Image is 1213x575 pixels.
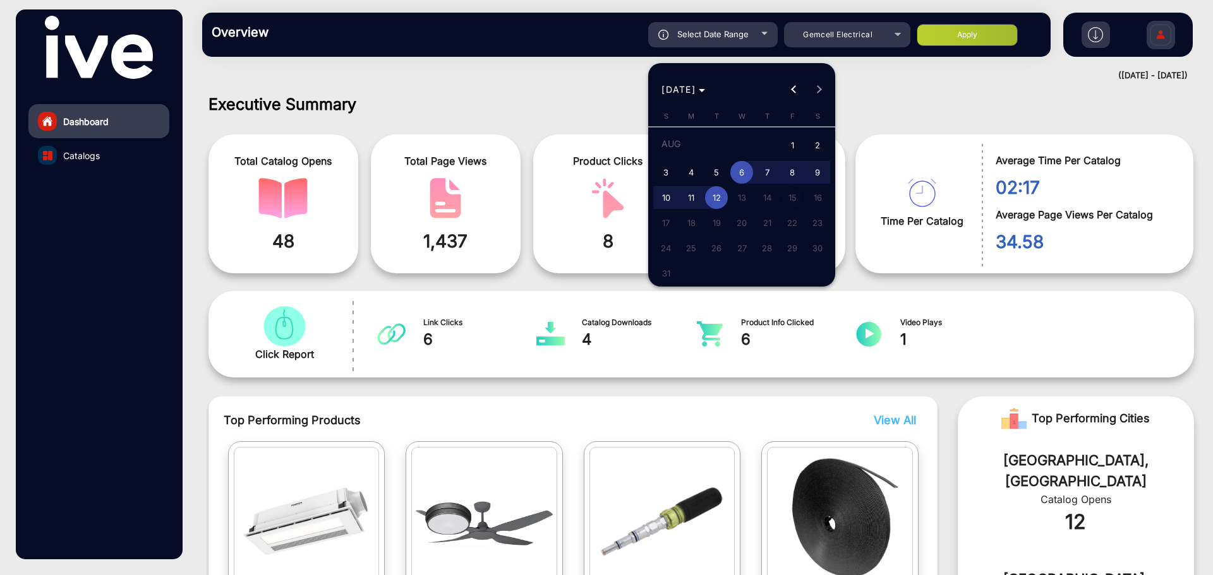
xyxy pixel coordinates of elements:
button: August 25, 2025 [679,235,704,261]
span: 20 [730,211,753,234]
button: August 13, 2025 [729,185,754,210]
span: 12 [705,186,728,209]
span: 6 [730,161,753,184]
span: S [816,112,820,121]
button: August 14, 2025 [754,185,780,210]
span: S [664,112,668,121]
button: August 9, 2025 [805,160,830,185]
button: August 26, 2025 [704,235,729,261]
button: August 1, 2025 [780,131,805,160]
button: Previous month [782,77,807,102]
span: 7 [756,161,778,184]
button: August 5, 2025 [704,160,729,185]
button: August 11, 2025 [679,185,704,210]
span: 17 [655,211,677,234]
span: 27 [730,237,753,259]
button: August 17, 2025 [653,210,679,235]
span: 16 [806,186,829,209]
button: August 29, 2025 [780,235,805,261]
span: 5 [705,161,728,184]
span: T [765,112,769,121]
span: [DATE] [661,84,696,95]
td: AUG [653,131,780,160]
span: 13 [730,186,753,209]
button: August 7, 2025 [754,160,780,185]
button: August 10, 2025 [653,185,679,210]
button: August 16, 2025 [805,185,830,210]
span: 24 [655,237,677,259]
span: 30 [806,237,829,259]
button: August 18, 2025 [679,210,704,235]
span: 4 [680,161,703,184]
button: August 19, 2025 [704,210,729,235]
button: August 2, 2025 [805,131,830,160]
button: August 3, 2025 [653,160,679,185]
span: 23 [806,211,829,234]
button: August 4, 2025 [679,160,704,185]
span: 19 [705,211,728,234]
span: 18 [680,211,703,234]
button: August 28, 2025 [754,235,780,261]
button: August 22, 2025 [780,210,805,235]
button: August 20, 2025 [729,210,754,235]
span: 14 [756,186,778,209]
span: 1 [781,133,804,159]
span: 10 [655,186,677,209]
button: August 31, 2025 [653,261,679,286]
span: 9 [806,161,829,184]
button: August 15, 2025 [780,185,805,210]
button: Choose month and year [656,78,710,101]
button: August 8, 2025 [780,160,805,185]
span: 29 [781,237,804,259]
span: 2 [806,133,829,159]
button: August 23, 2025 [805,210,830,235]
button: August 24, 2025 [653,235,679,261]
span: 25 [680,237,703,259]
span: 21 [756,211,778,234]
span: 28 [756,237,778,259]
span: 11 [680,186,703,209]
span: W [739,112,745,121]
button: August 21, 2025 [754,210,780,235]
span: 31 [655,262,677,285]
button: August 12, 2025 [704,185,729,210]
button: August 30, 2025 [805,235,830,261]
button: August 6, 2025 [729,160,754,185]
span: 3 [655,161,677,184]
span: 26 [705,237,728,259]
span: 8 [781,161,804,184]
button: August 27, 2025 [729,235,754,261]
span: F [790,112,795,121]
span: 22 [781,211,804,234]
span: 15 [781,186,804,209]
span: M [688,112,694,121]
span: T [715,112,719,121]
